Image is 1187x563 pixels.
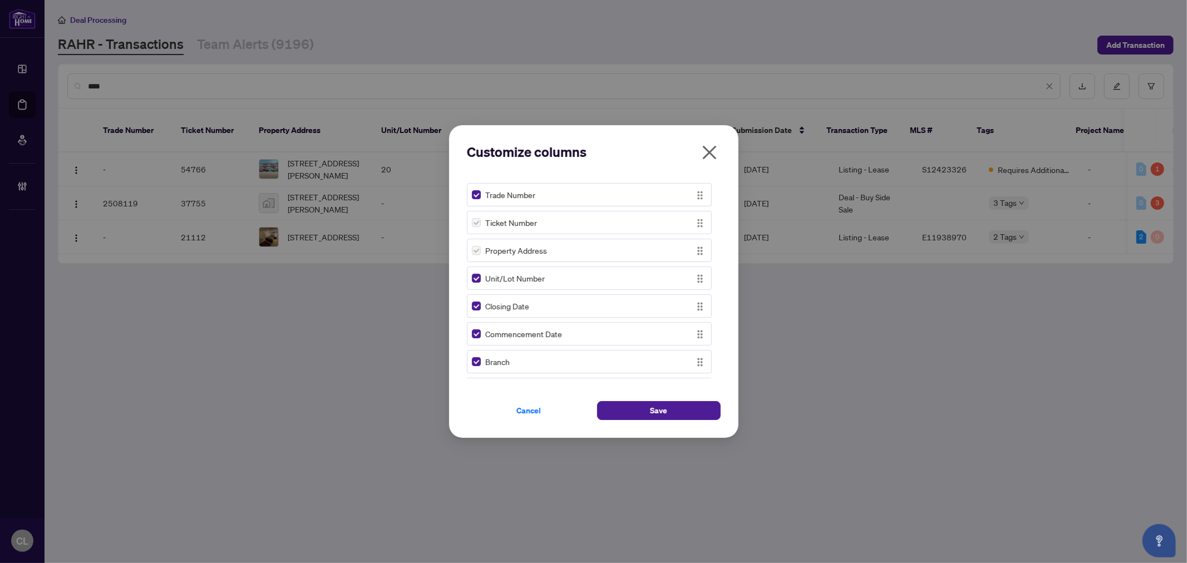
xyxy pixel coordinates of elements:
[694,189,706,201] img: Drag Icon
[485,300,529,312] span: Closing Date
[485,272,545,284] span: Unit/Lot Number
[485,328,562,340] span: Commencement Date
[701,144,718,161] span: close
[467,211,712,234] div: Ticket NumberDrag Icon
[694,356,706,368] img: Drag Icon
[485,216,537,229] span: Ticket Number
[467,322,712,345] div: Commencement DateDrag Icon
[694,300,706,313] img: Drag Icon
[693,244,707,257] button: Drag Icon
[467,183,712,206] div: Trade NumberDrag Icon
[467,401,590,420] button: Cancel
[693,327,707,340] button: Drag Icon
[693,271,707,285] button: Drag Icon
[694,217,706,229] img: Drag Icon
[467,294,712,318] div: Closing DateDrag Icon
[485,189,535,201] span: Trade Number
[693,299,707,313] button: Drag Icon
[467,378,712,401] div: Submission DateDrag Icon
[467,143,721,161] h2: Customize columns
[694,245,706,257] img: Drag Icon
[650,402,667,419] span: Save
[693,355,707,368] button: Drag Icon
[694,273,706,285] img: Drag Icon
[597,401,721,420] button: Save
[693,188,707,201] button: Drag Icon
[694,328,706,340] img: Drag Icon
[467,239,712,262] div: Property AddressDrag Icon
[485,244,547,256] span: Property Address
[467,266,712,290] div: Unit/Lot NumberDrag Icon
[516,402,541,419] span: Cancel
[1142,524,1176,557] button: Open asap
[693,216,707,229] button: Drag Icon
[485,355,510,368] span: Branch
[467,350,712,373] div: BranchDrag Icon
